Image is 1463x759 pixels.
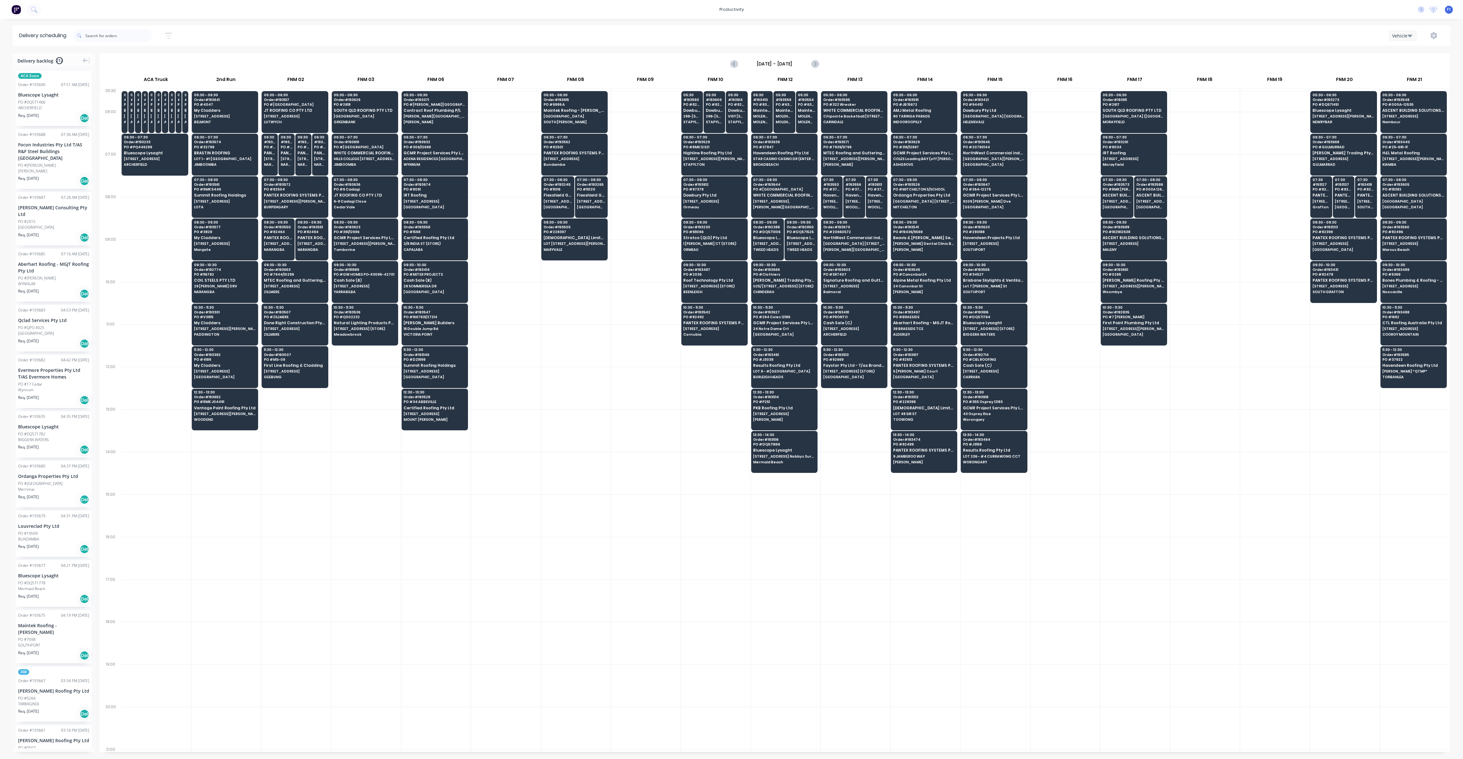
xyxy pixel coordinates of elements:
[144,103,146,106] span: PO # DQ571514
[184,120,186,124] span: ARCHERFIELD
[124,163,186,166] span: ARCHERFIELD
[893,145,955,149] span: PO # 316/12697
[171,103,173,106] span: PO # DQ571627
[751,74,820,88] div: FNM 12
[1103,140,1164,144] span: Order # 193261
[144,108,146,112] span: Bluescope Lysaght
[963,114,1025,118] span: [GEOGRAPHIC_DATA] [GEOGRAPHIC_DATA]
[1447,7,1451,12] span: F1
[281,157,292,161] span: [STREET_ADDRESS] (STORE)
[1313,98,1374,102] span: Order # 193273
[314,145,326,149] span: PO # 82499
[264,135,276,139] span: 06:30
[1313,145,1374,149] span: PO # GULMURRAD
[963,151,1025,155] span: NorthWest Commercial Industries (QLD) P/L
[823,108,885,112] span: WHITE COMMERCIAL ROOFING PTY LTD
[150,108,152,112] span: Bluescope Lysaght
[264,163,276,166] span: NARANGBA
[404,114,465,118] span: [PERSON_NAME][GEOGRAPHIC_DATA] [PERSON_NAME]
[1103,103,1164,106] span: PO # 2617
[823,98,885,102] span: Order # 193595
[753,145,815,149] span: PO # 37847
[177,93,179,97] span: 05:30
[893,157,955,161] span: COLES Loading BAY (off [PERSON_NAME][GEOGRAPHIC_DATA]) [STREET_ADDRESS][PERSON_NAME]
[776,108,793,112] span: Maintek Roofing - [PERSON_NAME]
[150,103,152,106] span: PO # DN357284
[157,108,159,112] span: Bluescope Lysaght
[130,93,132,97] span: 05:30
[334,114,395,118] span: [GEOGRAPHIC_DATA]
[171,120,173,124] span: ARCHERFIELD
[401,74,471,88] div: FNM 06
[164,93,166,97] span: 05:30
[194,114,256,118] span: [STREET_ADDRESS]
[404,151,465,155] span: GCMR Project Services Pty Ltd
[544,108,605,112] span: Maintek Roofing - [PERSON_NAME]
[1103,135,1164,139] span: 06:30 - 07:30
[314,163,326,166] span: NARANGBA
[194,163,256,166] span: JIMBOOMBA
[404,103,465,106] span: PO # [PERSON_NAME][GEOGRAPHIC_DATA]
[683,98,701,102] span: # 193593
[683,135,745,139] span: 06:30 - 07:30
[728,108,745,112] span: Dowbury Pty Ltd
[177,120,179,124] span: ARCHERFIELD
[164,114,166,118] span: [STREET_ADDRESS][PERSON_NAME] (STORE)
[164,103,166,106] span: PO # DQ571741
[184,103,186,106] span: PO # DQ571663
[194,151,256,155] span: BRASTIN ROOFING
[194,145,256,149] span: PO # 32799
[157,120,159,124] span: ARCHERFIELD
[171,98,173,102] span: # 193515
[164,120,166,124] span: ARCHERFIELD
[137,108,139,112] span: Bluescope Lysaght
[171,108,173,112] span: Bluescope Lysaght
[164,98,166,102] span: # 193601
[960,74,1030,88] div: FNM 15
[1103,108,1164,112] span: SOUTH QLD ROOFING PTY LTD
[404,157,465,161] span: ADENA RESIDENCES [GEOGRAPHIC_DATA]
[776,103,793,106] span: PO # 6347
[334,93,395,97] span: 05:30 - 06:30
[184,93,186,97] span: 05:30
[61,132,89,138] div: 07:36 AM [DATE]
[1170,74,1239,88] div: FNM 18
[18,163,56,168] div: PO #[PERSON_NAME]
[124,98,126,102] span: # 193640
[893,108,955,112] span: AMJ Metal Roofing
[18,82,45,88] div: Order # 193690
[157,103,159,106] span: PO # DQ571202
[80,113,89,123] div: Del
[314,151,326,155] span: PANTEX ROOFING SYSTEMS PTY LTD
[334,108,395,112] span: SOUTH QLD ROOFING PTY LTD
[1103,120,1164,124] span: MORAYFIELD
[706,108,723,112] span: Dowbury Pty Ltd
[1382,120,1444,124] span: Nambour
[150,114,152,118] span: [STREET_ADDRESS][PERSON_NAME] (STORE)
[56,57,63,64] span: 212
[963,98,1025,102] span: Order # 193421
[893,93,955,97] span: 05:30 - 06:30
[753,93,771,97] span: 05:30
[137,93,139,97] span: 05:30
[823,145,885,149] span: PO # 7939/9796
[314,157,326,161] span: [STREET_ADDRESS] (STORE)
[798,108,815,112] span: Maintek Roofing - [PERSON_NAME]
[404,135,465,139] span: 06:30 - 07:30
[683,120,701,124] span: STAPYLTON
[297,145,309,149] span: PO # 82467
[297,157,309,161] span: [STREET_ADDRESS] (STORE)
[1100,74,1170,88] div: FNM 17
[264,98,325,102] span: Order # 193517
[544,93,605,97] span: 05:30 - 06:30
[297,151,309,155] span: PANTEX ROOFING SYSTEMS PTY LTD
[683,151,745,155] span: Highline Roofing Pty Ltd
[124,157,186,161] span: [STREET_ADDRESS]
[164,108,166,112] span: Bluescope Lysaght
[137,114,139,118] span: [STREET_ADDRESS][PERSON_NAME] (STORE)
[963,135,1025,139] span: 06:30 - 07:30
[177,98,179,102] span: # 193602
[404,140,465,144] span: Order # 193632
[823,93,885,97] span: 05:30 - 06:30
[963,140,1025,144] span: Order # 193645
